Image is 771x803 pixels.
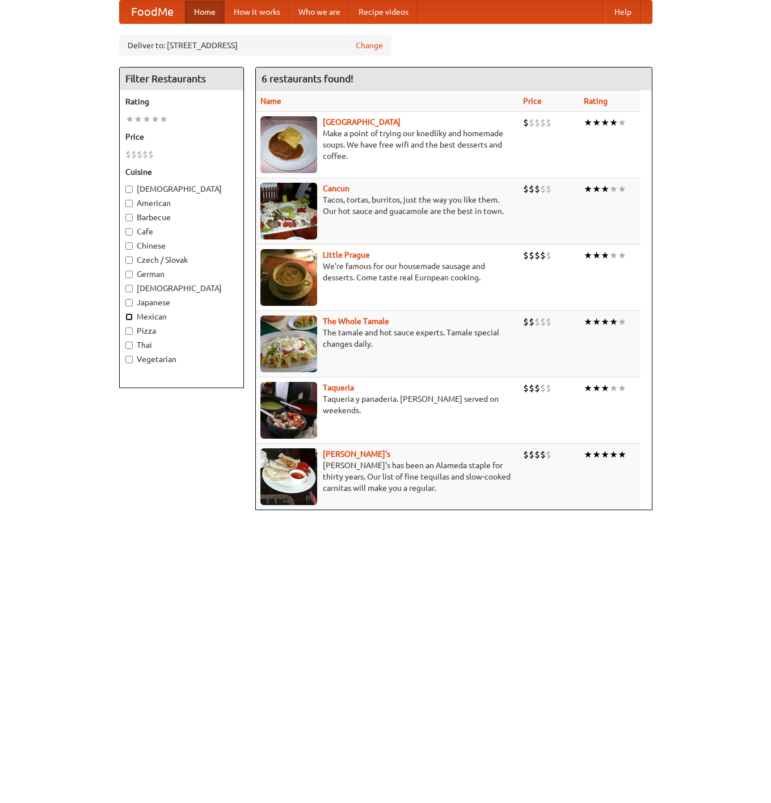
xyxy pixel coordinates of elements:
[618,316,626,328] li: ★
[125,339,238,351] label: Thai
[529,249,534,262] li: $
[125,354,238,365] label: Vegetarian
[540,382,546,394] li: $
[523,382,529,394] li: $
[125,186,133,193] input: [DEMOGRAPHIC_DATA]
[534,249,540,262] li: $
[142,113,151,125] li: ★
[260,382,317,439] img: taqueria.jpg
[125,325,238,337] label: Pizza
[260,316,317,372] img: wholetamale.jpg
[540,448,546,461] li: $
[540,249,546,262] li: $
[609,382,618,394] li: ★
[534,316,540,328] li: $
[592,316,601,328] li: ★
[260,128,515,162] p: Make a point of trying our knedlíky and homemade soups. We have free wifi and the best desserts a...
[529,183,534,195] li: $
[546,249,551,262] li: $
[289,1,349,23] a: Who we are
[323,184,349,193] b: Cancun
[529,116,534,129] li: $
[523,116,529,129] li: $
[546,382,551,394] li: $
[323,117,401,127] a: [GEOGRAPHIC_DATA]
[260,460,515,494] p: [PERSON_NAME]'s has been an Alameda staple for thirty years. Our list of fine tequilas and slow-c...
[323,250,370,259] b: Little Prague
[125,297,238,308] label: Japanese
[260,327,515,350] p: The tamale and hot sauce experts. Tamale special changes daily.
[125,313,133,321] input: Mexican
[609,116,618,129] li: ★
[125,285,133,292] input: [DEMOGRAPHIC_DATA]
[260,393,515,416] p: Taqueria y panaderia. [PERSON_NAME] served on weekends.
[584,316,592,328] li: ★
[609,448,618,461] li: ★
[125,242,133,250] input: Chinese
[534,183,540,195] li: $
[618,183,626,195] li: ★
[125,271,133,278] input: German
[534,116,540,129] li: $
[142,148,148,161] li: $
[125,327,133,335] input: Pizza
[125,268,238,280] label: German
[546,316,551,328] li: $
[546,448,551,461] li: $
[529,448,534,461] li: $
[134,113,142,125] li: ★
[609,249,618,262] li: ★
[125,214,133,221] input: Barbecue
[601,382,609,394] li: ★
[540,183,546,195] li: $
[323,317,389,326] a: The Whole Tamale
[125,148,131,161] li: $
[262,73,353,84] ng-pluralize: 6 restaurants found!
[159,113,168,125] li: ★
[609,183,618,195] li: ★
[323,449,390,459] b: [PERSON_NAME]'s
[120,1,185,23] a: FoodMe
[618,448,626,461] li: ★
[125,283,238,294] label: [DEMOGRAPHIC_DATA]
[584,183,592,195] li: ★
[151,113,159,125] li: ★
[125,240,238,251] label: Chinese
[260,249,317,306] img: littleprague.jpg
[260,260,515,283] p: We're famous for our housemade sausage and desserts. Come taste real European cooking.
[592,183,601,195] li: ★
[125,342,133,349] input: Thai
[534,448,540,461] li: $
[601,183,609,195] li: ★
[534,382,540,394] li: $
[584,249,592,262] li: ★
[125,200,133,207] input: American
[137,148,142,161] li: $
[260,116,317,173] img: czechpoint.jpg
[546,116,551,129] li: $
[125,257,133,264] input: Czech / Slovak
[523,448,529,461] li: $
[618,116,626,129] li: ★
[356,40,383,51] a: Change
[260,448,317,505] img: pedros.jpg
[592,249,601,262] li: ★
[584,382,592,394] li: ★
[119,35,391,56] div: Deliver to: [STREET_ADDRESS]
[618,382,626,394] li: ★
[618,249,626,262] li: ★
[529,382,534,394] li: $
[323,383,354,392] b: Taqueria
[540,316,546,328] li: $
[131,148,137,161] li: $
[523,316,529,328] li: $
[225,1,289,23] a: How it works
[601,448,609,461] li: ★
[125,356,133,363] input: Vegetarian
[120,68,243,90] h4: Filter Restaurants
[584,448,592,461] li: ★
[260,96,281,106] a: Name
[125,113,134,125] li: ★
